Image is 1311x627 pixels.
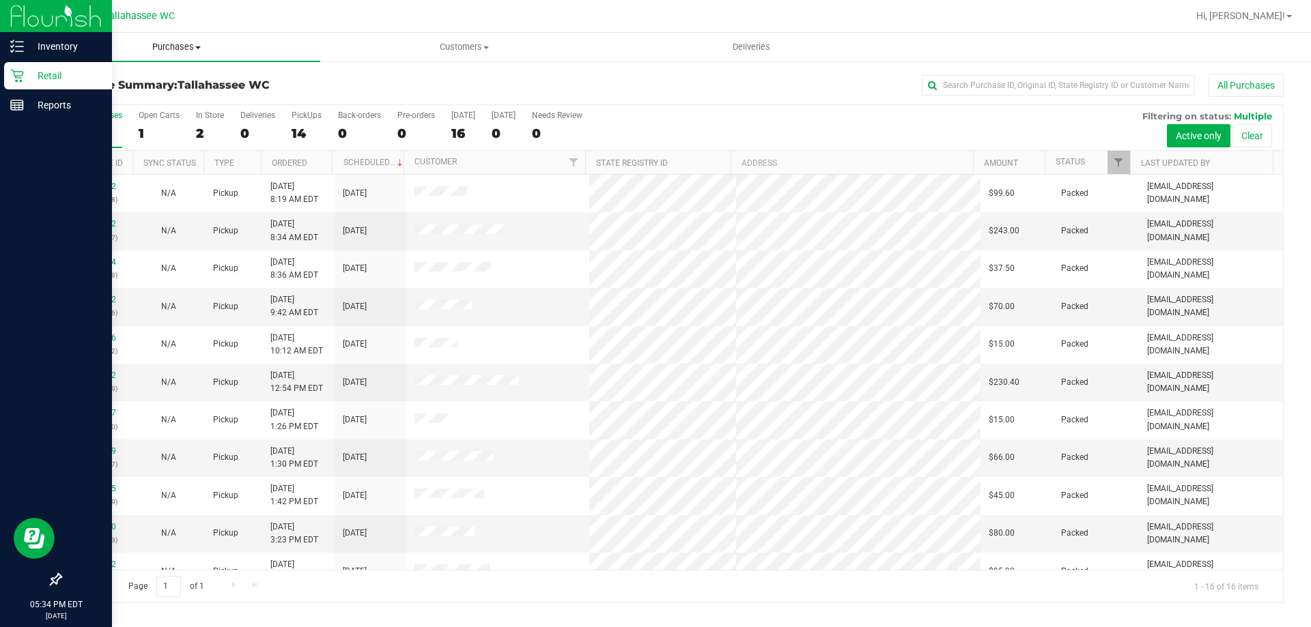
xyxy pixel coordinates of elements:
span: Packed [1061,187,1088,200]
button: All Purchases [1209,74,1284,97]
span: Packed [1061,413,1088,426]
span: $99.60 [989,187,1015,200]
div: [DATE] [492,111,516,120]
span: [DATE] [343,300,367,313]
span: [EMAIL_ADDRESS][DOMAIN_NAME] [1147,332,1275,358]
a: Purchases [33,33,320,61]
span: [DATE] 4:23 PM EDT [270,558,318,584]
div: 1 [139,126,180,141]
span: [EMAIL_ADDRESS][DOMAIN_NAME] [1147,218,1275,244]
span: Not Applicable [161,263,176,273]
span: Pickup [213,262,238,275]
span: $230.40 [989,376,1019,389]
span: [DATE] 3:23 PM EDT [270,521,318,546]
span: Not Applicable [161,377,176,387]
span: Not Applicable [161,452,176,462]
p: Reports [24,97,106,113]
span: [DATE] 12:54 PM EDT [270,369,323,395]
span: Pickup [213,489,238,502]
span: [EMAIL_ADDRESS][DOMAIN_NAME] [1147,558,1275,584]
a: Sync Status [143,158,196,168]
span: Pickup [213,376,238,389]
span: Tallahassee WC [104,10,175,22]
a: 11813515 [78,484,116,493]
span: Purchases [33,41,320,53]
div: 0 [492,126,516,141]
span: $80.00 [989,527,1015,540]
span: Not Applicable [161,339,176,349]
a: State Registry ID [596,158,668,168]
span: [DATE] 8:34 AM EDT [270,218,318,244]
span: Packed [1061,338,1088,351]
span: [EMAIL_ADDRESS][DOMAIN_NAME] [1147,521,1275,546]
p: Retail [24,68,106,84]
span: Pickup [213,451,238,464]
a: Ordered [272,158,307,168]
span: Pickup [213,338,238,351]
span: [EMAIL_ADDRESS][DOMAIN_NAME] [1147,445,1275,471]
span: $70.00 [989,300,1015,313]
input: 1 [156,576,181,597]
span: [DATE] 9:42 AM EDT [270,293,318,319]
div: 0 [397,126,435,141]
div: [DATE] [451,111,475,120]
a: Scheduled [343,158,406,167]
div: 16 [451,126,475,141]
span: [EMAIL_ADDRESS][DOMAIN_NAME] [1147,369,1275,395]
button: N/A [161,224,176,237]
span: [EMAIL_ADDRESS][DOMAIN_NAME] [1147,482,1275,508]
span: $15.00 [989,338,1015,351]
span: Pickup [213,413,238,426]
a: 11811102 [78,181,116,191]
span: Packed [1061,527,1088,540]
button: N/A [161,413,176,426]
h3: Purchase Summary: [60,79,468,91]
span: Filtering on status: [1142,111,1231,121]
span: [DATE] [343,262,367,275]
div: Open Carts [139,111,180,120]
a: Filter [563,151,585,174]
span: $95.00 [989,565,1015,578]
a: 11812246 [78,333,116,342]
div: 2 [196,126,224,141]
div: Deliveries [240,111,275,120]
button: N/A [161,376,176,389]
a: 11813429 [78,446,116,456]
a: 11813202 [78,370,116,380]
p: [DATE] [6,611,106,621]
button: N/A [161,262,176,275]
span: [DATE] 1:42 PM EDT [270,482,318,508]
span: Pickup [213,565,238,578]
span: Customers [321,41,607,53]
span: Packed [1061,489,1088,502]
a: 11811672 [78,219,116,229]
span: Hi, [PERSON_NAME]! [1196,10,1285,21]
span: [DATE] [343,413,367,426]
a: Type [214,158,234,168]
input: Search Purchase ID, Original ID, State Registry ID or Customer Name... [922,75,1195,96]
inline-svg: Inventory [10,40,24,53]
span: [EMAIL_ADDRESS][DOMAIN_NAME] [1147,407,1275,433]
button: N/A [161,300,176,313]
div: 0 [338,126,381,141]
span: Packed [1061,376,1088,389]
span: [DATE] [343,187,367,200]
span: [DATE] [343,565,367,578]
span: [DATE] [343,338,367,351]
span: Packed [1061,451,1088,464]
span: [EMAIL_ADDRESS][DOMAIN_NAME] [1147,293,1275,319]
span: Packed [1061,300,1088,313]
a: 11814130 [78,522,116,531]
a: 11812062 [78,295,116,304]
span: [DATE] [343,376,367,389]
span: Pickup [213,187,238,200]
span: Not Applicable [161,188,176,198]
inline-svg: Retail [10,69,24,83]
span: Multiple [1234,111,1272,121]
a: Status [1056,157,1085,166]
th: Address [731,151,973,175]
div: PickUps [292,111,322,120]
span: $37.50 [989,262,1015,275]
span: Pickup [213,527,238,540]
a: Deliveries [608,33,895,61]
